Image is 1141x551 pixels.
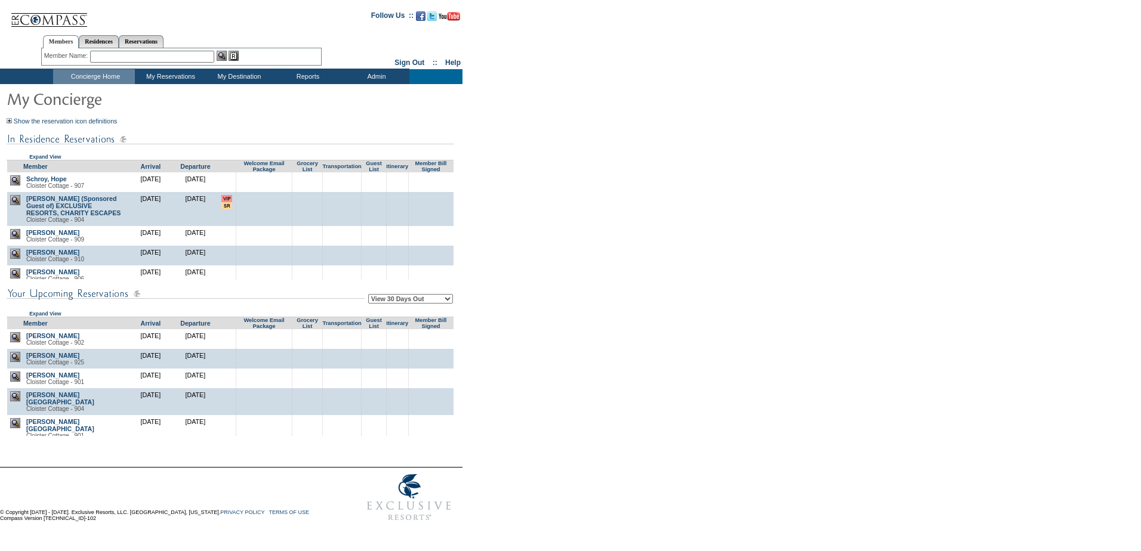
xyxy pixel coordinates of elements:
a: Members [43,35,79,48]
a: [PERSON_NAME] [26,229,79,236]
img: blank.gif [307,175,308,176]
span: Cloister Cottage - 904 [26,216,84,223]
a: Departure [180,163,210,170]
td: [DATE] [128,192,173,226]
a: Follow us on Twitter [427,15,437,22]
a: [PERSON_NAME] [26,352,79,359]
img: Exclusive Resorts [356,468,462,527]
td: Concierge Home [53,69,135,84]
img: subTtlConUpcomingReservatio.gif [7,286,365,301]
img: blank.gif [342,352,343,352]
a: Arrival [141,163,161,170]
img: blank.gif [307,332,308,333]
img: View [217,51,227,61]
img: blank.gif [307,418,308,419]
a: Grocery List [297,160,318,172]
img: blank.gif [342,391,343,392]
img: view [10,175,20,185]
a: [PERSON_NAME][GEOGRAPHIC_DATA] [26,391,94,405]
td: [DATE] [128,265,173,285]
a: Expand View [29,311,61,317]
td: [DATE] [173,192,218,226]
td: [DATE] [128,172,173,192]
img: Show the reservation icon definitions [7,118,12,123]
td: [DATE] [173,369,218,388]
a: PRIVACY POLICY [220,509,264,515]
td: Follow Us :: [371,10,414,24]
img: blank.gif [342,175,343,176]
a: Guest List [366,160,381,172]
a: Departure [180,320,210,327]
a: Sign Out [394,58,424,67]
a: Member [23,320,48,327]
a: Transportation [322,163,361,169]
td: [DATE] [173,226,218,246]
td: [DATE] [173,388,218,415]
img: Reservations [229,51,239,61]
a: Subscribe to our YouTube Channel [439,15,460,22]
img: Subscribe to our YouTube Channel [439,12,460,21]
img: view [10,332,20,342]
td: My Destination [203,69,272,84]
span: Cloister Cottage - 910 [26,256,84,262]
img: Follow us on Twitter [427,11,437,21]
input: VIP member [221,195,232,202]
span: Cloister Cottage - 904 [26,405,84,412]
img: Compass Home [10,3,88,27]
a: Expand View [29,154,61,160]
td: My Reservations [135,69,203,84]
span: Cloister Cottage - 925 [26,359,84,366]
input: There are special requests for this reservation! [221,202,232,209]
img: blank.gif [307,195,308,196]
td: [DATE] [128,349,173,369]
a: Member [23,163,48,170]
a: Transportation [322,320,361,326]
img: blank.gif [307,229,308,230]
td: [DATE] [128,226,173,246]
a: Itinerary [386,163,408,169]
a: [PERSON_NAME] [26,332,79,339]
img: blank.gif [342,229,343,230]
a: Become our fan on Facebook [416,15,425,22]
td: [DATE] [128,246,173,265]
td: [DATE] [128,369,173,388]
td: [DATE] [173,265,218,285]
a: Welcome Email Package [243,160,284,172]
span: Cloister Cottage - 901 [26,432,84,439]
td: Admin [341,69,409,84]
td: [DATE] [173,329,218,349]
img: view [10,195,20,205]
a: [PERSON_NAME] (Sponsored Guest of) EXCLUSIVE RESORTS, CHARITY ESCAPES [26,195,121,216]
a: Reservations [119,35,164,48]
img: view [10,249,20,259]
